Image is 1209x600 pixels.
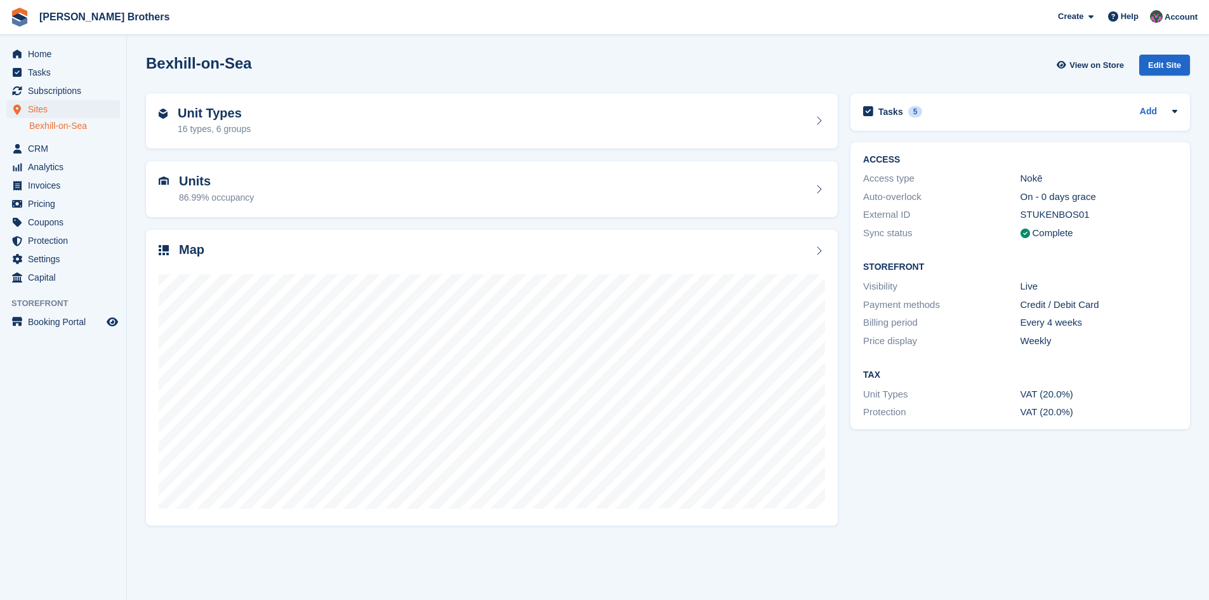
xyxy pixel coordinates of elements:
[28,250,104,268] span: Settings
[28,100,104,118] span: Sites
[6,82,120,100] a: menu
[146,230,838,526] a: Map
[28,82,104,100] span: Subscriptions
[863,370,1177,380] h2: Tax
[28,45,104,63] span: Home
[863,155,1177,165] h2: ACCESS
[1021,405,1177,420] div: VAT (20.0%)
[146,55,252,72] h2: Bexhill-on-Sea
[6,195,120,213] a: menu
[28,269,104,286] span: Capital
[6,100,120,118] a: menu
[863,226,1020,241] div: Sync status
[1021,208,1177,222] div: STUKENBOS01
[1058,10,1083,23] span: Create
[6,158,120,176] a: menu
[1069,59,1124,72] span: View on Store
[28,232,104,250] span: Protection
[863,262,1177,272] h2: Storefront
[1055,55,1129,76] a: View on Store
[908,106,923,117] div: 5
[1021,387,1177,402] div: VAT (20.0%)
[863,208,1020,222] div: External ID
[159,177,169,185] img: unit-icn-7be61d7bf1b0ce9d3e12c5938cc71ed9869f7b940bace4675aadf7bd6d80202e.svg
[178,123,251,136] div: 16 types, 6 groups
[179,191,254,204] div: 86.99% occupancy
[28,177,104,194] span: Invoices
[1021,298,1177,312] div: Credit / Debit Card
[1021,279,1177,294] div: Live
[1140,105,1157,119] a: Add
[863,190,1020,204] div: Auto-overlock
[179,174,254,189] h2: Units
[105,314,120,330] a: Preview store
[863,316,1020,330] div: Billing period
[6,232,120,250] a: menu
[863,298,1020,312] div: Payment methods
[863,387,1020,402] div: Unit Types
[1150,10,1163,23] img: Nick Wright
[179,243,204,257] h2: Map
[1021,316,1177,330] div: Every 4 weeks
[1139,55,1190,76] div: Edit Site
[863,171,1020,186] div: Access type
[863,279,1020,294] div: Visibility
[878,106,903,117] h2: Tasks
[28,63,104,81] span: Tasks
[6,140,120,157] a: menu
[159,245,169,255] img: map-icn-33ee37083ee616e46c38cad1a60f524a97daa1e2b2c8c0bc3eb3415660979fc1.svg
[1021,190,1177,204] div: On - 0 days grace
[863,334,1020,349] div: Price display
[6,177,120,194] a: menu
[6,63,120,81] a: menu
[1165,11,1198,23] span: Account
[10,8,29,27] img: stora-icon-8386f47178a22dfd0bd8f6a31ec36ba5ce8667c1dd55bd0f319d3a0aa187defe.svg
[159,109,168,119] img: unit-type-icn-2b2737a686de81e16bb02015468b77c625bbabd49415b5ef34ead5e3b44a266d.svg
[6,250,120,268] a: menu
[11,297,126,310] span: Storefront
[28,213,104,231] span: Coupons
[178,106,251,121] h2: Unit Types
[6,213,120,231] a: menu
[6,45,120,63] a: menu
[29,120,120,132] a: Bexhill-on-Sea
[28,158,104,176] span: Analytics
[1033,226,1073,241] div: Complete
[1021,171,1177,186] div: Nokē
[146,161,838,217] a: Units 86.99% occupancy
[1121,10,1139,23] span: Help
[1139,55,1190,81] a: Edit Site
[6,269,120,286] a: menu
[863,405,1020,420] div: Protection
[28,195,104,213] span: Pricing
[28,313,104,331] span: Booking Portal
[1021,334,1177,349] div: Weekly
[28,140,104,157] span: CRM
[146,93,838,149] a: Unit Types 16 types, 6 groups
[34,6,175,27] a: [PERSON_NAME] Brothers
[6,313,120,331] a: menu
